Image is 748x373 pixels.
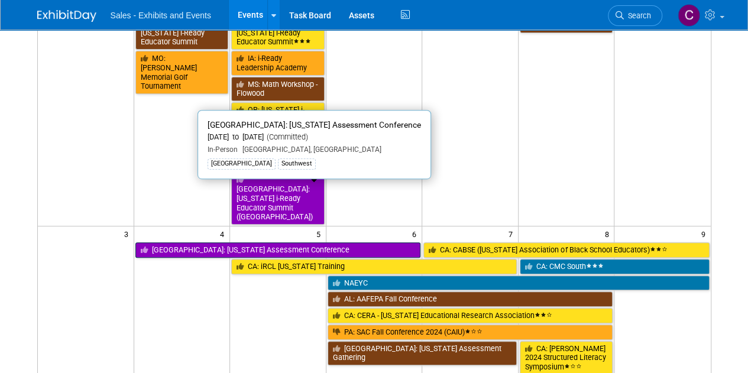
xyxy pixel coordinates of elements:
span: Sales - Exhibits and Events [111,11,211,20]
img: Christine Lurz [678,4,700,27]
span: [GEOGRAPHIC_DATA]: [US_STATE] Assessment Conference [208,120,421,129]
span: In-Person [208,145,238,154]
span: 5 [315,226,326,241]
a: AL: AAFEPA Fall Conference [328,291,613,307]
a: [GEOGRAPHIC_DATA]: [US_STATE] Assessment Conference [135,242,421,258]
a: NAEYC [328,275,710,291]
a: IA: i-Ready Leadership Academy [231,51,325,75]
img: ExhibitDay [37,10,96,22]
a: OR: [US_STATE] i-Ready Leadership Academy [231,102,325,136]
span: 3 [123,226,134,241]
a: PA: SAC Fall Conference 2024 (CAIU) [328,325,613,340]
span: (Committed) [264,132,308,141]
span: 6 [411,226,422,241]
a: CA: CABSE ([US_STATE] Association of Black School Educators) [423,242,709,258]
span: 8 [603,226,614,241]
span: 4 [219,226,229,241]
span: [GEOGRAPHIC_DATA], [GEOGRAPHIC_DATA] [238,145,381,154]
div: Southwest [278,158,316,169]
a: CA: CERA - [US_STATE] Educational Research Association [328,308,613,323]
div: [GEOGRAPHIC_DATA] [208,158,276,169]
a: [GEOGRAPHIC_DATA]: [US_STATE] i-Ready Educator Summit ([GEOGRAPHIC_DATA]) [231,172,325,225]
a: CA: iRCL [US_STATE] Training [231,259,517,274]
span: Search [624,11,651,20]
a: MS: Math Workshop - Flowood [231,77,325,101]
a: Search [608,5,662,26]
a: [GEOGRAPHIC_DATA]: [US_STATE] Assessment Gathering [328,341,517,365]
a: CA: CMC South [520,259,710,274]
span: 7 [507,226,518,241]
a: MO: [PERSON_NAME] Memorial Golf Tournament [135,51,229,94]
span: 9 [700,226,711,241]
div: [DATE] to [DATE] [208,132,421,142]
